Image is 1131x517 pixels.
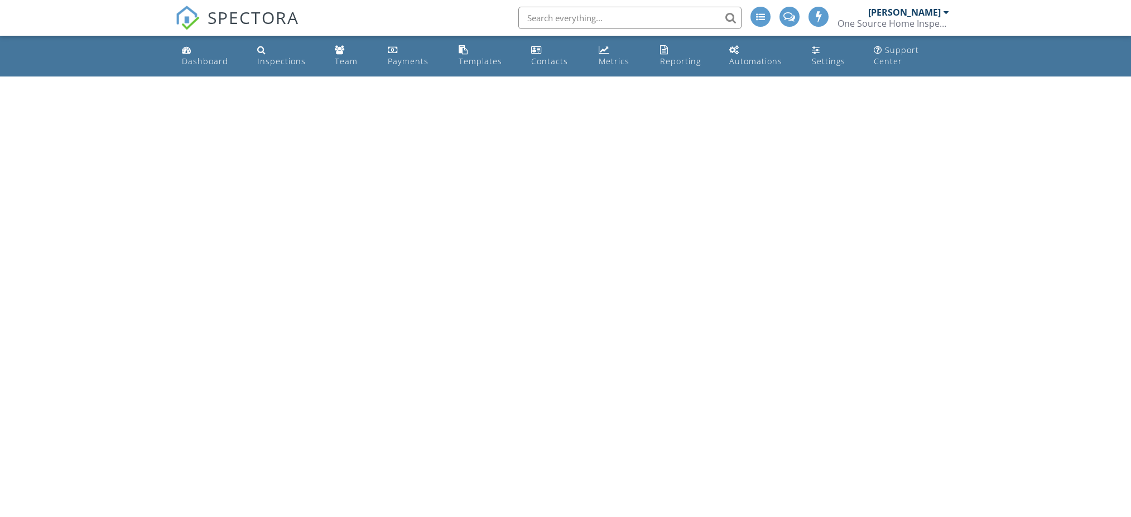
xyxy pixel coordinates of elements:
[335,56,358,66] div: Team
[175,6,200,30] img: The Best Home Inspection Software - Spectora
[594,40,647,72] a: Metrics
[660,56,701,66] div: Reporting
[874,45,919,66] div: Support Center
[177,40,244,72] a: Dashboard
[383,40,445,72] a: Payments
[729,56,782,66] div: Automations
[868,7,941,18] div: [PERSON_NAME]
[182,56,228,66] div: Dashboard
[812,56,845,66] div: Settings
[869,40,954,72] a: Support Center
[175,15,299,39] a: SPECTORA
[257,56,306,66] div: Inspections
[459,56,502,66] div: Templates
[531,56,568,66] div: Contacts
[725,40,799,72] a: Automations (Advanced)
[253,40,321,72] a: Inspections
[838,18,949,29] div: One Source Home Inspectors
[454,40,518,72] a: Templates
[656,40,716,72] a: Reporting
[599,56,629,66] div: Metrics
[807,40,860,72] a: Settings
[208,6,299,29] span: SPECTORA
[330,40,374,72] a: Team
[518,7,742,29] input: Search everything...
[527,40,585,72] a: Contacts
[388,56,429,66] div: Payments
